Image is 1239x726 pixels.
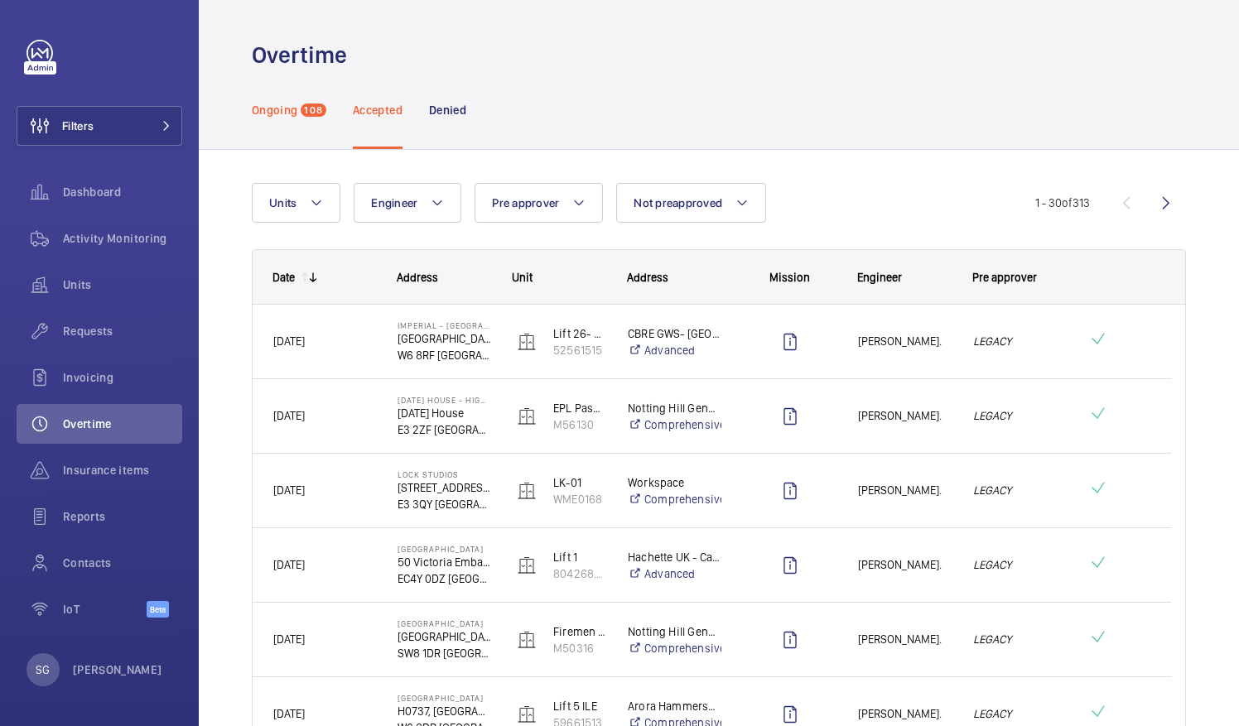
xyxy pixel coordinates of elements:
span: Mission [769,271,810,284]
a: Comprehensive [628,416,721,433]
p: 52561515 [553,342,606,358]
span: Engineer [857,271,902,284]
span: [PERSON_NAME]. [858,481,952,500]
img: elevator.svg [517,630,537,650]
img: elevator.svg [517,332,537,352]
img: elevator.svg [517,704,537,724]
em: LEGACY [973,481,1067,500]
span: Address [627,271,668,284]
p: EPL Passenger Lift [553,400,606,416]
p: Firemen - MRL Passenger Lift [553,623,606,640]
span: Units [269,196,296,209]
p: 80426870 [553,565,606,582]
span: Reports [63,508,182,525]
p: [DATE] House [398,405,491,421]
p: [DATE] House - High Risk Building [398,395,491,405]
p: Workspace [628,474,721,491]
button: Filters [17,106,182,146]
span: Pre approver [492,196,559,209]
p: Notting Hill Genesis [628,400,721,416]
p: CBRE GWS- [GEOGRAPHIC_DATA] ([GEOGRAPHIC_DATA]) [628,325,721,342]
span: 108 [301,103,326,117]
p: Notting Hill Genesis [628,623,721,640]
button: Pre approver [475,183,603,223]
a: Comprehensive [628,640,721,656]
span: [DATE] [273,334,305,348]
span: Address [397,271,438,284]
p: Denied [429,102,466,118]
span: Requests [63,323,182,339]
p: E3 3QY [GEOGRAPHIC_DATA] [398,496,491,512]
p: SW8 1DR [GEOGRAPHIC_DATA] [398,645,491,661]
span: [DATE] [273,707,305,720]
em: LEGACY [973,332,1067,351]
p: W6 8RF [GEOGRAPHIC_DATA] [398,347,491,363]
p: Arora Hammersmith Limited [628,698,721,714]
p: M56130 [553,416,606,433]
span: Not preapproved [634,196,722,209]
span: Contacts [63,555,182,571]
span: Engineer [371,196,417,209]
p: H0737, [GEOGRAPHIC_DATA], 1 Shortlands, [GEOGRAPHIC_DATA] [398,703,491,719]
span: Invoicing [63,369,182,386]
span: Filters [62,118,94,134]
button: Not preapproved [616,183,766,223]
span: Overtime [63,416,182,432]
img: elevator.svg [517,555,537,575]
span: [DATE] [273,409,305,422]
p: [GEOGRAPHIC_DATA] [398,544,491,554]
img: elevator.svg [517,406,537,426]
span: [PERSON_NAME]. [858,630,952,649]
span: IoT [63,601,147,618]
p: [PERSON_NAME] [73,661,162,678]
p: LK-01 [553,474,606,491]
p: Imperial - [GEOGRAPHIC_DATA] [398,320,491,330]
p: [GEOGRAPHIC_DATA] [398,693,491,703]
a: Advanced [628,565,721,582]
p: Lift 1 [553,549,606,565]
a: Advanced [628,342,721,358]
p: Lift 5 ILE [553,698,606,714]
span: [PERSON_NAME]. [858,704,952,724]
span: [PERSON_NAME]. [858,332,952,351]
span: 1 - 30 313 [1035,197,1090,209]
p: Lock Studios [398,469,491,479]
p: EC4Y 0DZ [GEOGRAPHIC_DATA] [398,570,491,587]
span: Dashboard [63,184,182,200]
p: [GEOGRAPHIC_DATA] [398,628,491,645]
p: [STREET_ADDRESS] [398,479,491,496]
span: Activity Monitoring [63,230,182,247]
p: SG [36,661,50,678]
button: Units [252,183,340,223]
span: Beta [147,601,169,618]
span: [DATE] [273,632,305,646]
span: Unit [512,271,533,284]
p: E3 2ZF [GEOGRAPHIC_DATA] [398,421,491,438]
em: LEGACY [973,406,1067,426]
p: [GEOGRAPHIC_DATA] [398,618,491,628]
h1: Overtime [252,40,357,70]
div: Date [272,271,295,284]
span: Units [63,276,182,293]
p: Hachette UK - Carmelite House [628,549,721,565]
p: 50 Victoria Embankment [398,554,491,570]
p: Lift 26- Care of the [GEOGRAPHIC_DATA] (Passenger) [553,325,606,342]
p: WME0168 [553,491,606,507]
p: Accepted [353,102,403,118]
em: LEGACY [973,704,1067,724]
a: Comprehensive [628,491,721,507]
span: [PERSON_NAME]. [858,555,952,575]
span: [DATE] [273,558,305,571]
p: Ongoing [252,102,297,118]
img: elevator.svg [517,481,537,501]
span: Insurance items [63,462,182,478]
p: M50316 [553,640,606,656]
span: Pre approver [972,271,1037,284]
span: [PERSON_NAME]. [858,406,952,426]
em: LEGACY [973,630,1067,649]
button: Engineer [354,183,461,223]
span: [DATE] [273,483,305,497]
em: LEGACY [973,555,1067,575]
span: of [1062,196,1073,209]
p: [GEOGRAPHIC_DATA] [398,330,491,347]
